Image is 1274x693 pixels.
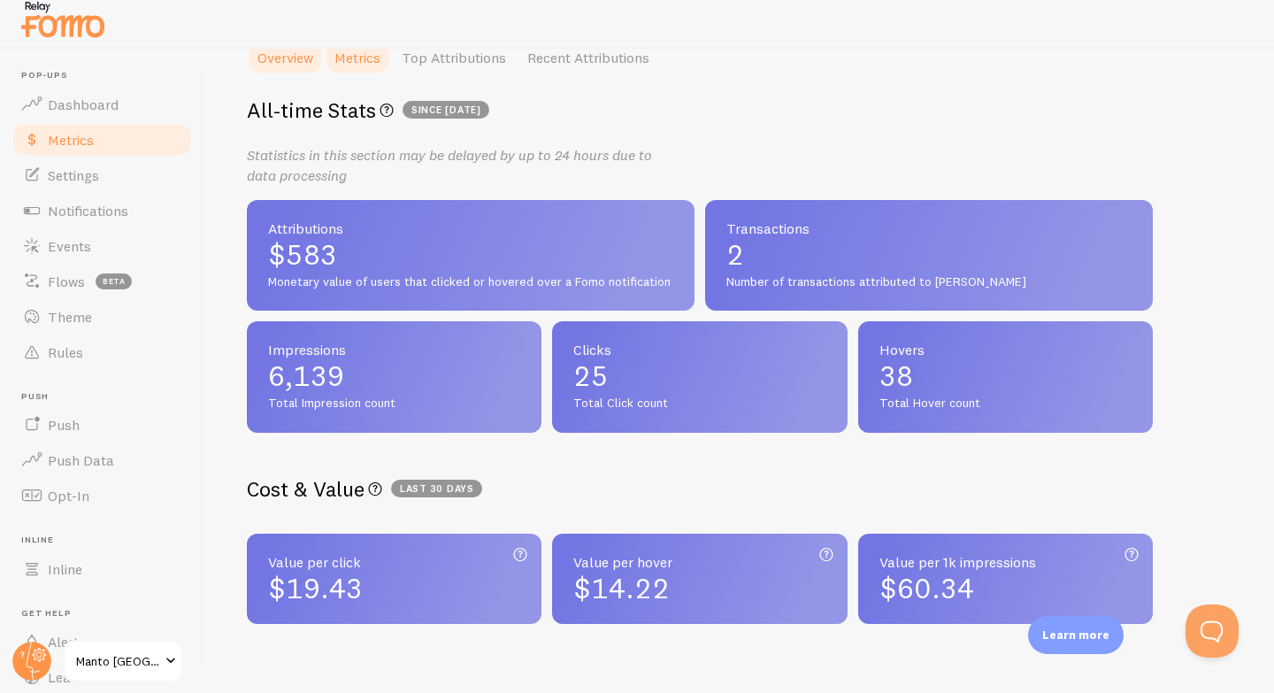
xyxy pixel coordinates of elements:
a: Metrics [11,122,193,158]
span: Number of transactions attributed to [PERSON_NAME] [726,274,1132,290]
span: Theme [48,308,92,326]
span: beta [96,273,132,289]
h2: Cost & Value [247,475,1153,503]
span: Inline [21,535,193,546]
span: Clicks [573,343,825,357]
a: Events [11,228,193,264]
span: Inline [48,560,82,578]
span: Events [48,237,91,255]
span: $60.34 [879,571,974,605]
span: Rules [48,343,83,361]
a: Top Attributions [391,40,517,75]
div: Learn more [1028,616,1124,654]
span: Transactions [726,221,1132,235]
span: Total Impression count [268,396,520,412]
span: Total Click count [573,396,825,412]
span: Monetary value of users that clicked or hovered over a Fomo notification [268,274,673,290]
span: Push Data [48,451,114,469]
h2: All-time Stats [247,96,1153,124]
span: 6,139 [268,362,520,390]
span: Manto [GEOGRAPHIC_DATA] [76,651,160,672]
a: Inline [11,551,193,587]
a: Push Data [11,443,193,478]
p: Learn more [1042,627,1109,643]
a: Overview [247,40,324,75]
a: Notifications [11,193,193,228]
a: Recent Attributions [517,40,660,75]
a: Theme [11,299,193,335]
iframe: Help Scout Beacon - Open [1186,604,1239,658]
a: Settings [11,158,193,193]
span: $583 [268,241,673,269]
span: Impressions [268,343,520,357]
a: Rules [11,335,193,370]
span: Dashboard [48,96,119,113]
span: 25 [573,362,825,390]
span: Alerts [48,633,86,651]
span: Metrics [48,131,94,149]
a: Manto [GEOGRAPHIC_DATA] [64,640,183,682]
a: Push [11,407,193,443]
span: Last 30 days [391,480,482,497]
span: 38 [879,362,1132,390]
span: Flows [48,273,85,290]
span: Total Hover count [879,396,1132,412]
a: Opt-In [11,478,193,513]
span: 2 [726,241,1132,269]
span: Get Help [21,608,193,620]
a: Flows beta [11,264,193,299]
span: Push [48,416,80,434]
span: Notifications [48,202,128,219]
span: Push [21,391,193,403]
span: Value per 1k impressions [879,555,1132,569]
a: Metrics [324,40,391,75]
span: Value per click [268,555,520,569]
span: $19.43 [268,571,363,605]
span: Value per hover [573,555,825,569]
a: Alerts [11,624,193,659]
i: Statistics in this section may be delayed by up to 24 hours due to data processing [247,146,652,184]
a: Dashboard [11,87,193,122]
span: Pop-ups [21,70,193,81]
span: Hovers [879,343,1132,357]
span: since [DATE] [403,101,489,119]
span: Settings [48,166,99,184]
span: Attributions [268,221,673,235]
span: Opt-In [48,487,89,504]
span: $14.22 [573,571,670,605]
